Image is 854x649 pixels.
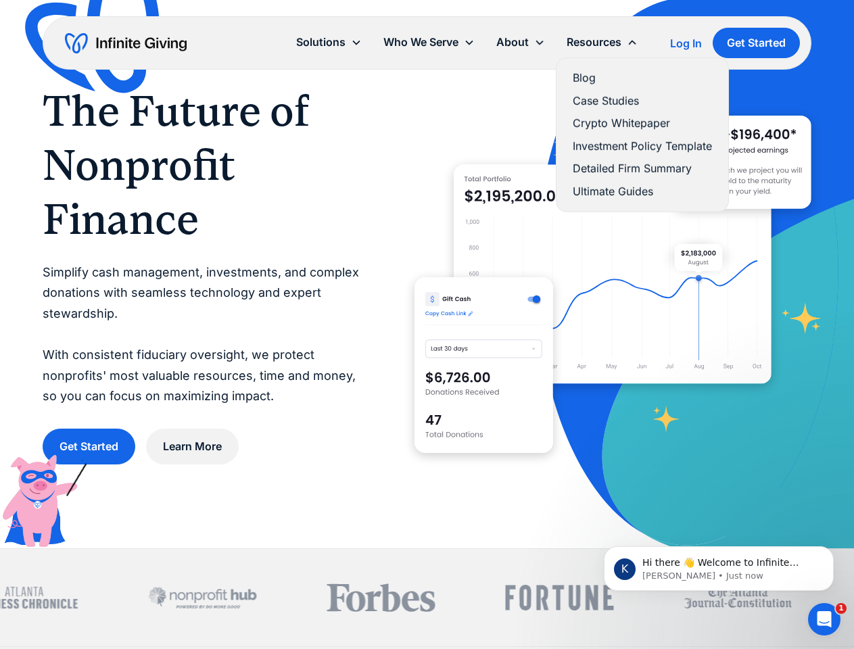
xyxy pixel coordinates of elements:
[573,114,712,133] a: Crypto Whitepaper
[414,277,553,452] img: donation software for nonprofits
[373,28,485,57] div: Who We Serve
[383,33,458,51] div: Who We Serve
[808,603,840,635] iframe: Intercom live chat
[556,57,729,212] nav: Resources
[573,137,712,155] a: Investment Policy Template
[146,429,239,464] a: Learn More
[496,33,529,51] div: About
[43,429,135,464] a: Get Started
[782,303,822,334] img: fundraising star
[556,28,648,57] div: Resources
[573,92,712,110] a: Case Studies
[454,164,772,383] img: nonprofit donation platform
[285,28,373,57] div: Solutions
[573,160,712,178] a: Detailed Firm Summary
[713,28,800,58] a: Get Started
[43,262,360,407] p: Simplify cash management, investments, and complex donations with seamless technology and expert ...
[584,518,854,612] iframe: Intercom notifications message
[836,603,847,614] span: 1
[670,35,702,51] a: Log In
[43,84,360,246] h1: The Future of Nonprofit Finance
[485,28,556,57] div: About
[65,32,187,54] a: home
[670,38,702,49] div: Log In
[573,69,712,87] a: Blog
[296,33,346,51] div: Solutions
[573,183,712,201] a: Ultimate Guides
[567,33,621,51] div: Resources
